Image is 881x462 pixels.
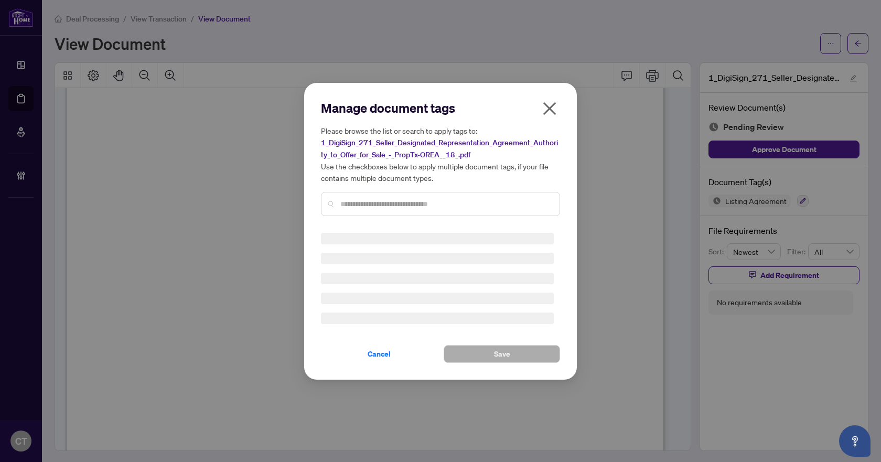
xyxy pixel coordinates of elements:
[321,100,560,116] h2: Manage document tags
[321,345,437,363] button: Cancel
[321,125,560,184] h5: Please browse the list or search to apply tags to: Use the checkboxes below to apply multiple doc...
[321,138,558,159] span: 1_DigiSign_271_Seller_Designated_Representation_Agreement_Authority_to_Offer_for_Sale_-_PropTx-OR...
[368,346,391,362] span: Cancel
[444,345,560,363] button: Save
[839,425,871,457] button: Open asap
[541,100,558,117] span: close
